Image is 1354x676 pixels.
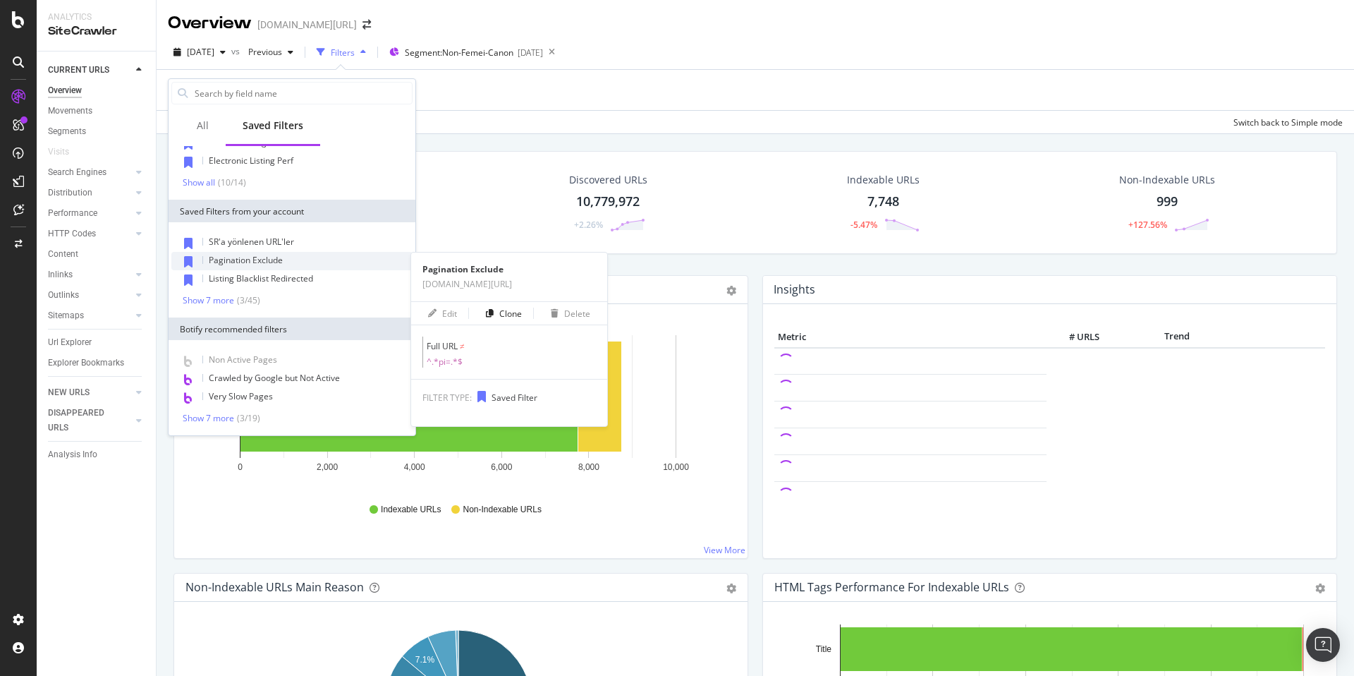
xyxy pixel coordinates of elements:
span: SR'a yönlenen URL'ler [209,236,294,248]
a: HTTP Codes [48,227,132,241]
span: Pagination Exclude [209,254,283,266]
a: Visits [48,145,83,159]
div: gear [1315,584,1325,593]
div: Non-Indexable URLs Main Reason [185,580,364,594]
text: Title [816,644,832,654]
div: Open Intercom Messenger [1306,628,1340,662]
div: +127.56% [1128,219,1167,231]
div: arrow-right-arrow-left [362,20,371,30]
span: Full URL [427,340,458,352]
div: Url Explorer [48,335,92,350]
div: 10,779,972 [576,193,640,211]
div: NEW URLS [48,385,90,400]
a: CURRENT URLS [48,63,132,78]
div: Switch back to Simple mode [1233,116,1343,128]
span: Crawled by Google but Not Active [209,372,340,384]
div: Analysis Info [48,447,97,462]
div: Discovered URLs [569,173,647,187]
div: Distribution [48,186,92,200]
a: Movements [48,104,146,119]
div: 7,748 [867,193,899,211]
div: Edit [442,308,457,320]
a: Overview [48,83,146,98]
div: Content [48,247,78,262]
div: Overview [168,11,252,35]
div: Saved Filters [243,119,303,133]
div: CURRENT URLS [48,63,109,78]
span: Saved Filter [492,392,537,404]
div: Explorer Bookmarks [48,356,124,370]
a: Segments [48,124,146,139]
th: Trend [1103,327,1251,348]
a: Analysis Info [48,447,146,462]
span: Listing Blacklist Redirected [209,272,313,284]
div: Clone [499,308,522,320]
span: FILTER TYPE: [422,392,472,404]
button: [DATE] [168,41,231,64]
text: 0 [238,462,243,472]
button: Segment:Non-Femei-Canon[DATE] [384,41,543,64]
a: Search Engines [48,165,132,180]
span: 2025 Oct. 4th [187,46,214,58]
div: ( 10 / 14 ) [215,176,246,188]
a: Inlinks [48,267,132,282]
div: Performance [48,206,97,221]
button: Clone [480,302,522,325]
div: -5.47% [850,219,877,231]
div: Show all [183,178,215,188]
div: [DOMAIN_NAME][URL] [411,278,607,290]
div: Filters [331,47,355,59]
a: Url Explorer [48,335,146,350]
div: DISAPPEARED URLS [48,406,119,435]
th: Metric [774,327,1047,348]
span: Non-Indexable URLs [463,504,541,516]
div: Saved Filters from your account [169,200,415,222]
div: Non-Indexable URLs [1119,173,1215,187]
h4: Insights [774,280,815,299]
div: Show 7 more [183,414,234,423]
div: 999 [1157,193,1178,211]
div: Search Engines [48,165,106,180]
a: Sitemaps [48,308,132,323]
div: [DATE] [518,47,543,59]
a: View More [704,544,745,556]
text: 10,000 [663,462,689,472]
div: All [197,119,209,133]
div: Pagination Exclude [411,264,607,275]
a: DISAPPEARED URLS [48,406,132,435]
div: ( 3 / 45 ) [234,294,260,306]
button: Edit [422,302,457,325]
div: Segments [48,124,86,139]
div: HTML Tags Performance for Indexable URLs [774,580,1009,594]
div: Botify recommended filters [169,318,415,340]
button: Delete [545,302,590,325]
input: Search by field name [193,83,412,104]
div: HTTP Codes [48,227,96,241]
span: Very Slow Pages [209,390,273,402]
span: Indexable URLs [381,504,441,516]
div: Indexable URLs [847,173,920,187]
text: 4,000 [404,462,425,472]
span: Previous [243,46,282,58]
a: Content [48,247,146,262]
a: Outlinks [48,288,132,303]
text: 6,000 [491,462,512,472]
div: Outlinks [48,288,79,303]
span: Segment: Non-Femei-Canon [405,47,513,59]
div: Show 7 more [183,296,234,306]
text: 7.1% [415,655,435,665]
text: 8,000 [578,462,599,472]
button: Switch back to Simple mode [1228,111,1343,133]
div: Delete [564,308,590,320]
div: Visits [48,145,69,159]
div: [DOMAIN_NAME][URL] [257,18,357,32]
div: Movements [48,104,92,119]
button: Previous [243,41,299,64]
div: Analytics [48,11,145,23]
th: # URLS [1047,327,1103,348]
button: Filters [311,41,372,64]
span: vs [231,45,243,57]
a: NEW URLS [48,385,132,400]
div: ( 3 / 19 ) [234,412,260,424]
a: Distribution [48,186,132,200]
